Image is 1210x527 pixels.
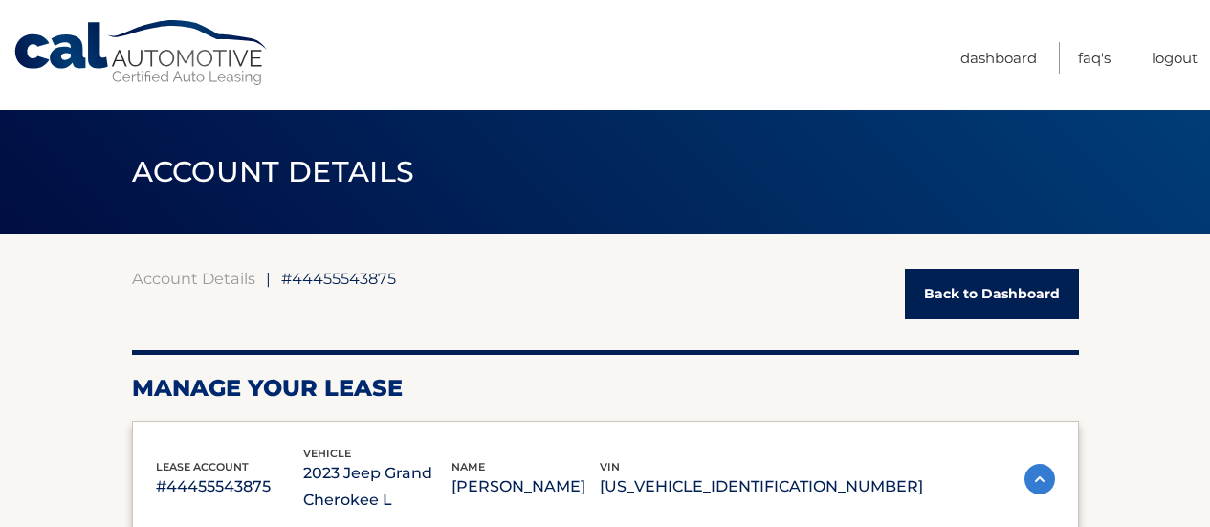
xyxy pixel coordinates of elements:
span: #44455543875 [281,269,396,288]
span: | [266,269,271,288]
p: #44455543875 [156,473,304,500]
p: [PERSON_NAME] [451,473,600,500]
span: vehicle [303,447,351,460]
p: [US_VEHICLE_IDENTIFICATION_NUMBER] [600,473,923,500]
a: Logout [1152,42,1198,74]
p: 2023 Jeep Grand Cherokee L [303,460,451,514]
a: FAQ's [1078,42,1111,74]
span: name [451,460,485,473]
h2: Manage Your Lease [132,374,1079,403]
a: Dashboard [960,42,1037,74]
span: ACCOUNT DETAILS [132,154,415,189]
span: lease account [156,460,249,473]
a: Account Details [132,269,255,288]
a: Cal Automotive [12,19,271,87]
img: accordion-active.svg [1024,464,1055,494]
span: vin [600,460,620,473]
a: Back to Dashboard [905,269,1079,319]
